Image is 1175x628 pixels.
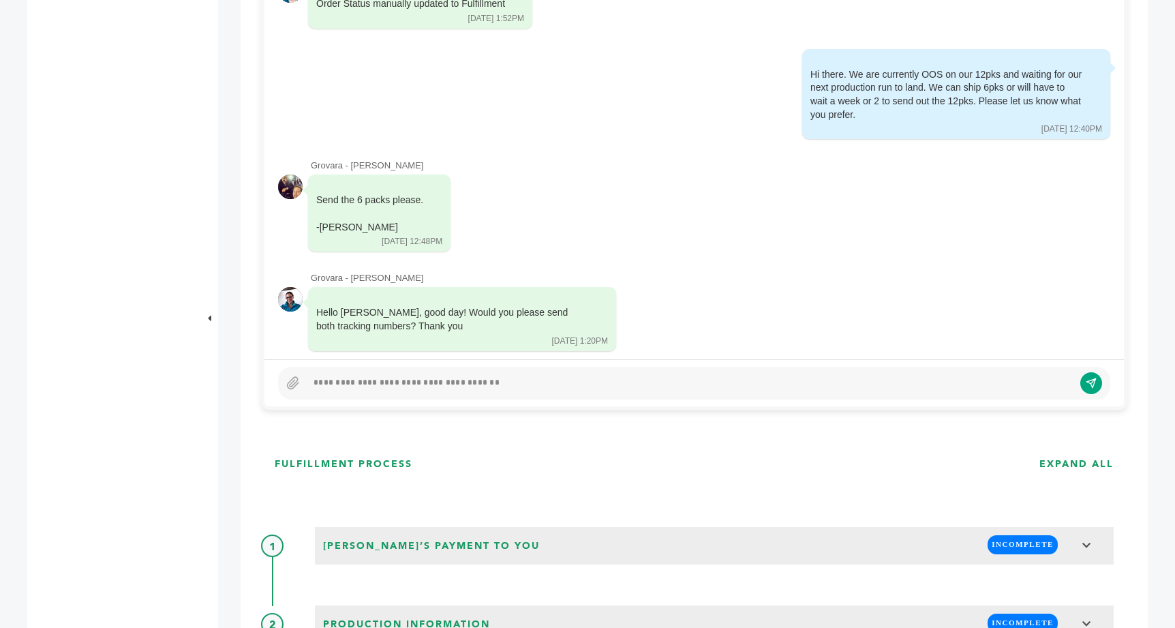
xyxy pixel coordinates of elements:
div: Hello [PERSON_NAME], good day! Would you please send both tracking numbers? Thank you [316,306,589,333]
div: Hi there. We are currently OOS on our 12pks and waiting for our next production run to land. We c... [810,68,1083,121]
div: [DATE] 1:20PM [552,335,608,347]
div: [DATE] 1:52PM [468,13,524,25]
div: Grovara - [PERSON_NAME] [311,160,1110,172]
span: [PERSON_NAME]’s Payment to You [319,535,544,557]
span: INCOMPLETE [988,535,1058,554]
div: [DATE] 12:40PM [1041,123,1102,135]
div: Grovara - [PERSON_NAME] [311,272,1110,284]
div: Send the 6 packs please. -[PERSON_NAME] [316,194,423,234]
div: [DATE] 12:48PM [382,236,442,248]
h3: FULFILLMENT PROCESS [275,458,412,471]
h3: EXPAND ALL [1039,458,1114,471]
